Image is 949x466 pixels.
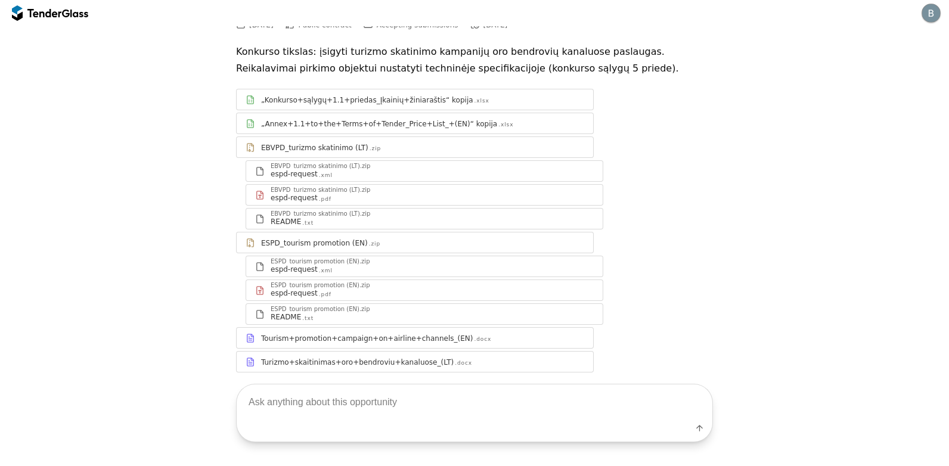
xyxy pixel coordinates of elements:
a: ESPD_tourism promotion (EN).zipREADME.txt [246,303,603,325]
a: EBVPD_turizmo skatinimo (LT).zip [236,136,594,158]
div: EBVPD_turizmo skatinimo (LT).zip [271,187,370,193]
span: Accepting submissions [377,21,458,29]
div: .txt [302,219,314,227]
div: .xlsx [474,97,489,105]
div: .pdf [319,195,331,203]
a: ESPD_tourism promotion (EN).zip [236,232,594,253]
a: Turizmo+skaitinimas+oro+bendroviu+kanaluose_(LT).docx [236,351,594,372]
div: „Annex+1.1+to+the+Terms+of+Tender_Price+List_+(EN)“ kopija [261,119,497,129]
div: espd-request [271,288,318,298]
div: EBVPD_turizmo skatinimo (LT).zip [271,163,370,169]
div: espd-request [271,169,318,179]
div: ESPD_tourism promotion (EN).zip [271,306,370,312]
p: Konkurso tikslas: įsigyti turizmo skatinimo kampanijų oro bendrovių kanaluose paslaugas. Reikalav... [236,44,713,77]
a: EBVPD_turizmo skatinimo (LT).zipREADME.txt [246,208,603,229]
div: Turizmo+skaitinimas+oro+bendroviu+kanaluose_(LT) [261,358,454,367]
div: Tourism+promotion+campaign+on+airline+channels_(EN) [261,334,473,343]
div: .zip [370,145,381,153]
a: Tourism+promotion+campaign+on+airline+channels_(EN).docx [236,327,594,349]
a: ESPD_tourism promotion (EN).zipespd-request.xml [246,256,603,277]
div: README [271,312,301,322]
a: EBVPD_turizmo skatinimo (LT).zipespd-request.xml [246,160,603,182]
div: README [271,217,301,226]
div: espd-request [271,265,318,274]
div: espd-request [271,193,318,203]
div: EBVPD_turizmo skatinimo (LT).zip [271,211,370,217]
a: „Konkurso+sąlygų+1.1+priedas_Įkainių+žiniaraštis“ kopija.xlsx [236,89,594,110]
div: ESPD_tourism promotion (EN).zip [271,259,370,265]
div: .xml [319,267,333,275]
div: .txt [302,315,314,322]
div: EBVPD_turizmo skatinimo (LT) [261,143,368,153]
a: EBVPD_turizmo skatinimo (LT).zipespd-request.pdf [246,184,603,206]
div: .pdf [319,291,331,299]
div: .zip [369,240,380,248]
div: ESPD_tourism promotion (EN) [261,238,368,248]
span: Public contract [299,21,352,29]
a: „Annex+1.1+to+the+Terms+of+Tender_Price+List_+(EN)“ kopija.xlsx [236,113,594,134]
div: .docx [474,335,491,343]
div: „Konkurso+sąlygų+1.1+priedas_Įkainių+žiniaraštis“ kopija [261,95,473,105]
div: .docx [455,359,472,367]
a: ESPD_tourism promotion (EN).zipespd-request.pdf [246,279,603,301]
div: .xlsx [498,121,513,129]
div: .xml [319,172,333,179]
div: ESPD_tourism promotion (EN).zip [271,282,370,288]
